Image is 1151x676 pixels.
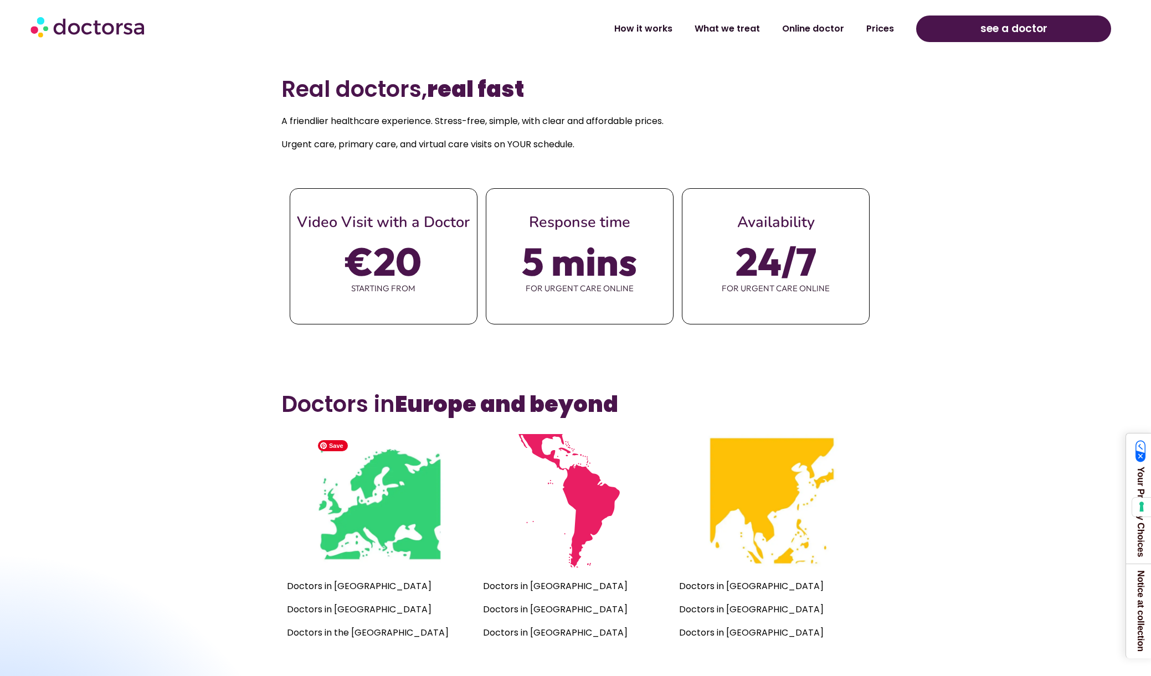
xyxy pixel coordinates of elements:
[771,16,855,42] a: Online doctor
[522,246,637,277] span: 5 mins
[287,625,472,641] p: Doctors in the [GEOGRAPHIC_DATA]
[684,16,771,42] a: What we treat
[736,246,816,277] span: 24/7
[483,579,668,594] p: Doctors in [GEOGRAPHIC_DATA]
[346,246,422,277] span: €20
[281,391,870,417] h3: Doctors in
[682,277,869,300] span: for urgent care online
[603,16,684,42] a: How it works
[529,212,630,233] span: Response time
[281,137,870,152] p: Urgent care, primary care, and virtual care visits on YOUR schedule.
[483,602,668,617] p: Doctors in [GEOGRAPHIC_DATA]
[395,389,618,420] b: Europe and beyond
[295,16,905,42] nav: Menu
[483,625,668,641] p: Doctors in [GEOGRAPHIC_DATA]
[679,625,864,641] p: Doctors in [GEOGRAPHIC_DATA]
[287,602,472,617] p: Doctors in [GEOGRAPHIC_DATA]
[679,579,864,594] p: Doctors in [GEOGRAPHIC_DATA]
[509,434,643,567] img: Mini map of the countries where Doctorsa is available - Latin America
[281,113,870,129] p: A friendlier healthcare experience. Stress-free, simple, with clear and affordable prices.
[1135,440,1146,462] img: California Consumer Privacy Act (CCPA) Opt-Out Icon
[290,277,477,300] span: starting from
[679,602,864,617] p: Doctors in [GEOGRAPHIC_DATA]
[1132,498,1151,517] button: Your consent preferences for tracking technologies
[705,434,839,567] img: Mini map of the countries where Doctorsa is available - Southeast Asia
[486,277,673,300] span: for urgent care online
[855,16,905,42] a: Prices
[318,440,348,451] span: Save
[312,434,446,567] img: Mini map of the countries where Doctorsa is available - Europe, UK and Turkey
[287,579,472,594] p: Doctors in [GEOGRAPHIC_DATA]
[297,212,470,233] span: Video Visit with a Doctor
[427,74,524,105] b: real fast
[980,20,1047,38] span: see a doctor
[737,212,815,233] span: Availability
[281,76,870,102] h2: Real doctors,
[916,16,1112,42] a: see a doctor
